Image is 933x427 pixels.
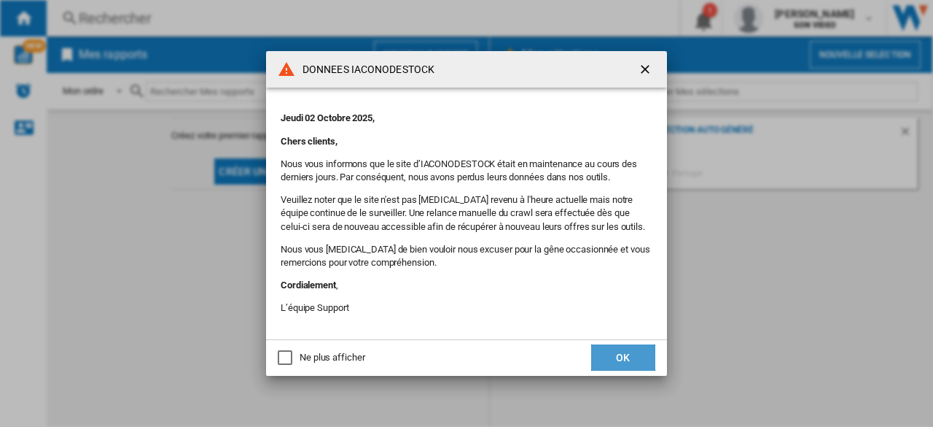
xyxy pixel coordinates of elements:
[281,136,337,147] b: Chers clients,
[281,280,336,291] b: Cordialement
[281,301,652,315] p: L’équipe Support
[632,55,661,84] button: getI18NText('BUTTONS.CLOSE_DIALOG')
[638,62,655,80] ng-md-icon: getI18NText('BUTTONS.CLOSE_DIALOG')
[281,158,652,184] p: Nous vous informons que le site d’IACONODESTOCK était en maintenance au cours des derniers jours....
[281,193,652,234] p: Veuillez noter que le site n'est pas [MEDICAL_DATA] revenu à l'heure actuelle mais notre équipe c...
[300,351,364,364] div: Ne plus afficher
[591,345,655,371] button: OK
[295,63,434,77] h4: DONNEES IACONODESTOCK
[281,112,375,123] b: Jeudi 02 Octobre 2025,
[278,351,364,365] md-checkbox: Ne plus afficher
[281,279,652,292] p: ,
[281,243,652,269] p: Nous vous [MEDICAL_DATA] de bien vouloir nous excuser pour la gêne occasionnée et vous remercions...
